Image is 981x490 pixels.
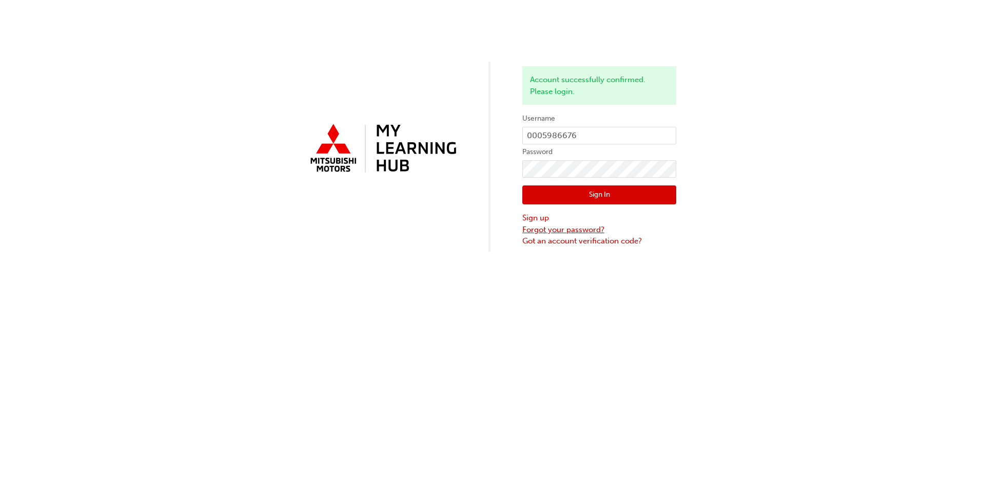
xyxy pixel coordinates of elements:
[522,235,676,247] a: Got an account verification code?
[522,127,676,144] input: Username
[522,66,676,105] div: Account successfully confirmed. Please login.
[305,120,459,178] img: mmal
[522,112,676,125] label: Username
[522,146,676,158] label: Password
[522,185,676,205] button: Sign In
[522,212,676,224] a: Sign up
[522,224,676,236] a: Forgot your password?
